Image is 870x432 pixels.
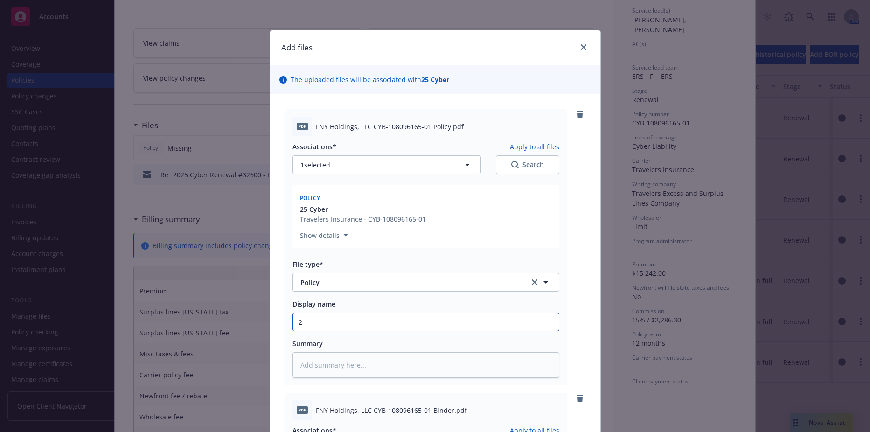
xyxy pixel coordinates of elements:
[300,160,330,170] span: 1 selected
[511,161,519,168] svg: Search
[300,194,320,202] span: Policy
[292,142,336,151] span: Associations*
[511,160,544,169] div: Search
[510,142,559,152] button: Apply to all files
[292,155,481,174] button: 1selected
[496,155,559,174] button: SearchSearch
